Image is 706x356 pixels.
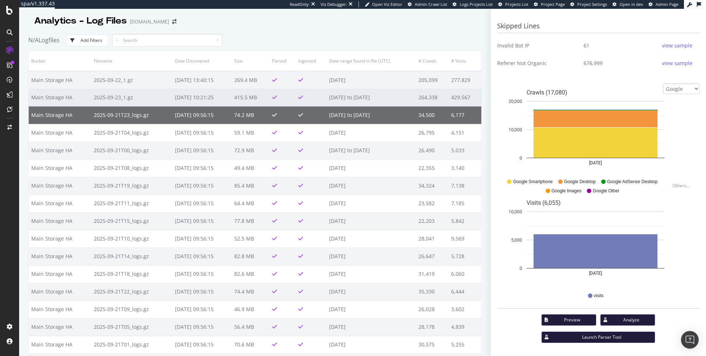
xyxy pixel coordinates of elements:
[527,89,567,96] text: Crawls (17,080)
[327,265,416,283] td: [DATE]
[449,248,481,265] td: 5,728
[232,230,270,248] td: 52.5 MB
[327,212,416,230] td: [DATE]
[416,336,449,353] td: 30,575
[81,37,102,43] div: Add Filters
[589,160,602,165] text: [DATE]
[449,51,481,71] th: # Visits
[449,230,481,248] td: 9,569
[172,106,232,124] td: [DATE] 09:56:15
[497,194,694,286] div: A chart.
[296,51,327,71] th: Ingested
[416,142,449,159] td: 26,490
[449,124,481,142] td: 4,151
[365,1,402,7] a: Open Viz Editor
[29,336,91,353] td: Main Storage HA
[416,71,449,89] td: 205,099
[91,142,172,159] td: 2025-09-21T00_logs.gz
[29,71,91,89] td: Main Storage HA
[172,89,232,106] td: [DATE] 10:21:25
[660,40,694,51] button: view sample
[327,283,416,300] td: [DATE]
[172,248,232,265] td: [DATE] 09:56:15
[39,36,60,44] span: Logfiles
[172,51,232,71] th: Date Discovered
[29,89,91,106] td: Main Storage HA
[327,230,416,248] td: [DATE]
[577,1,607,7] span: Project Settings
[232,248,270,265] td: 82.8 MB
[270,51,296,71] th: Parsed
[449,89,481,106] td: 429,567
[449,336,481,353] td: 5,255
[607,179,657,185] span: Google AdSense Desktop
[415,1,447,7] span: Admin Crawl List
[620,1,643,7] span: Open in dev
[327,142,416,159] td: [DATE] to [DATE]
[172,230,232,248] td: [DATE] 09:56:15
[416,318,449,336] td: 28,178
[509,127,522,132] text: 10,000
[416,51,449,71] th: # Crawls
[91,124,172,142] td: 2025-09-21T04_logs.gz
[29,318,91,336] td: Main Storage HA
[232,300,270,318] td: 46.9 MB
[449,159,481,177] td: 3,140
[91,195,172,212] td: 2025-09-21T11_logs.gz
[130,18,169,25] div: [DOMAIN_NAME]
[29,230,91,248] td: Main Storage HA
[541,1,565,7] span: Project Page
[91,248,172,265] td: 2025-09-21T14_logs.gz
[34,15,127,27] div: Analytics - Log Files
[327,51,416,71] th: Date range found in file (UTC)
[497,37,578,54] td: Invalid Bot IP
[67,35,108,46] button: Add Filters
[29,212,91,230] td: Main Storage HA
[449,142,481,159] td: 5,033
[172,212,232,230] td: [DATE] 09:56:15
[656,1,678,7] span: Admin Page
[555,334,649,340] div: Launch Parser Tool
[232,283,270,300] td: 74.4 MB
[511,237,522,242] text: 5,000
[541,314,596,326] button: Preview
[416,212,449,230] td: 22,203
[327,300,416,318] td: [DATE]
[29,300,91,318] td: Main Storage HA
[29,106,91,124] td: Main Storage HA
[232,265,270,283] td: 82.6 MB
[449,106,481,124] td: 6,177
[91,106,172,124] td: 2025-09-21T23_logs.gz
[91,177,172,195] td: 2025-09-21T19_logs.gz
[232,177,270,195] td: 85.4 MB
[327,318,416,336] td: [DATE]
[28,36,39,44] span: N/A
[91,336,172,353] td: 2025-09-21T01_logs.gz
[449,300,481,318] td: 3,602
[327,248,416,265] td: [DATE]
[497,54,578,72] td: Referer Not Organic
[416,195,449,212] td: 23,582
[613,317,649,323] div: Analyze
[600,314,655,326] button: Analyze
[172,71,232,89] td: [DATE] 13:40:15
[613,1,643,7] a: Open in dev
[449,318,481,336] td: 4,839
[453,1,493,7] a: Logs Projects List
[416,89,449,106] td: 264,338
[564,179,596,185] span: Google Desktop
[327,195,416,212] td: [DATE]
[172,124,232,142] td: [DATE] 09:56:15
[91,230,172,248] td: 2025-09-21T10_logs.gz
[29,265,91,283] td: Main Storage HA
[29,177,91,195] td: Main Storage HA
[232,212,270,230] td: 77.8 MB
[527,199,561,206] text: Visits (6,055)
[91,159,172,177] td: 2025-09-21T08_logs.gz
[497,83,694,175] div: A chart.
[91,300,172,318] td: 2025-09-21T09_logs.gz
[327,159,416,177] td: [DATE]
[321,1,347,7] div: Viz Debugger:
[172,142,232,159] td: [DATE] 09:56:15
[460,1,493,7] span: Logs Projects List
